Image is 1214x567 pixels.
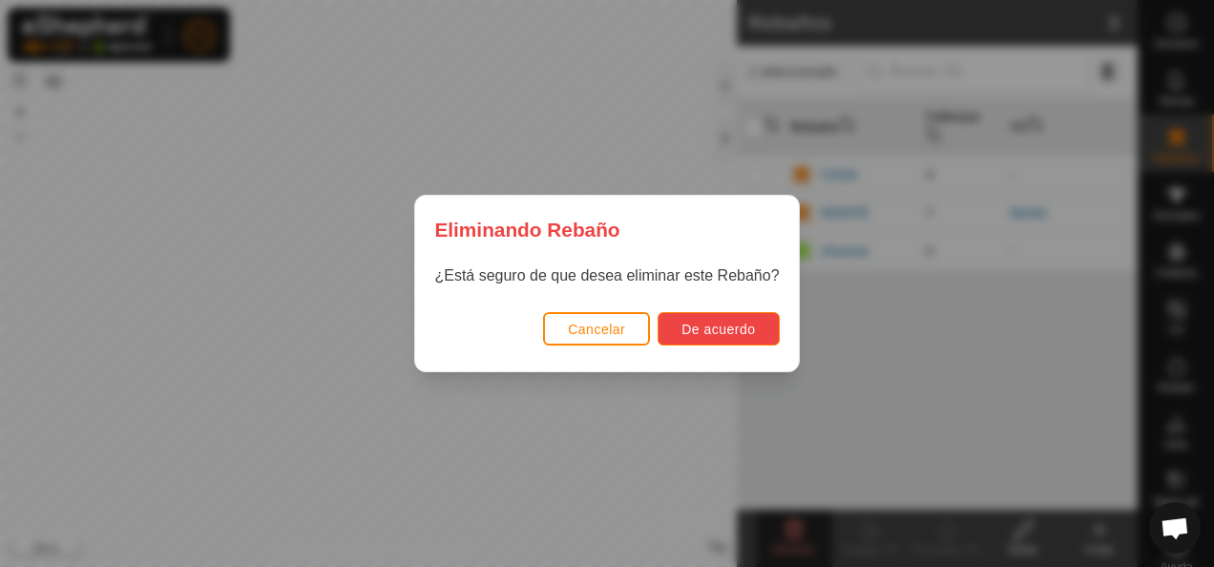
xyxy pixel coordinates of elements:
[1149,502,1201,554] a: Chat abierto
[434,215,619,244] span: Eliminando Rebaño
[658,312,779,346] button: De acuerdo
[681,322,755,337] span: De acuerdo
[434,264,779,287] p: ¿Está seguro de que desea eliminar este Rebaño?
[543,312,650,346] button: Cancelar
[568,322,625,337] span: Cancelar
